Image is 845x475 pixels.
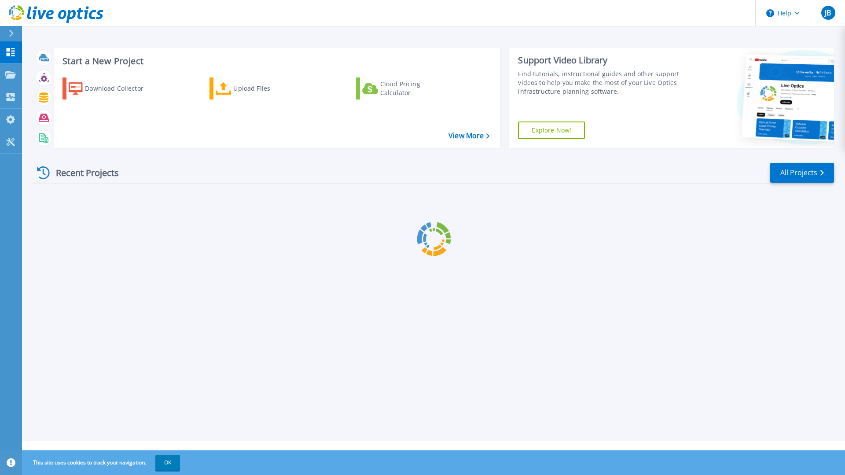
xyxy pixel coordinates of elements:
span: This site uses cookies to track your navigation. [24,455,180,471]
a: All Projects [770,163,834,183]
span: JB [825,9,831,16]
div: Download Collector [85,80,155,97]
div: Find tutorials, instructional guides and other support videos to help you make the most of your L... [518,70,683,96]
div: Upload Files [233,80,304,97]
div: Support Video Library [518,55,683,66]
a: Explore Now! [518,122,585,139]
button: OK [155,455,180,471]
h3: Start a New Project [62,56,489,66]
a: Upload Files [209,77,308,99]
a: Download Collector [62,77,161,99]
a: Cloud Pricing Calculator [356,77,454,99]
div: Cloud Pricing Calculator [380,80,451,97]
div: Recent Projects [34,162,131,184]
a: View More [448,132,489,140]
